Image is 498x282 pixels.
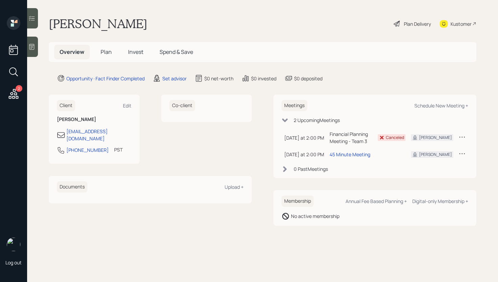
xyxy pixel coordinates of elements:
[282,100,307,111] h6: Meetings
[66,75,145,82] div: Opportunity · Fact Finder Completed
[284,134,324,141] div: [DATE] at 2:00 PM
[294,165,328,173] div: 0 Past Meeting s
[330,130,372,145] div: Financial Planning Meeting - Team 3
[66,128,131,142] div: [EMAIL_ADDRESS][DOMAIN_NAME]
[66,146,109,154] div: [PHONE_NUMBER]
[419,152,452,158] div: [PERSON_NAME]
[291,213,339,220] div: No active membership
[160,48,193,56] span: Spend & Save
[49,16,147,31] h1: [PERSON_NAME]
[414,102,468,109] div: Schedule New Meeting +
[5,259,22,266] div: Log out
[412,198,468,204] div: Digital-only Membership +
[60,48,84,56] span: Overview
[451,20,472,27] div: Kustomer
[386,135,404,141] div: Canceled
[169,100,195,111] h6: Co-client
[57,181,87,193] h6: Documents
[57,100,75,111] h6: Client
[330,151,370,158] div: 45 Minute Meeting
[204,75,233,82] div: $0 net-worth
[251,75,276,82] div: $0 invested
[404,20,431,27] div: Plan Delivery
[294,75,323,82] div: $0 deposited
[128,48,143,56] span: Invest
[225,184,244,190] div: Upload +
[284,151,324,158] div: [DATE] at 2:00 PM
[123,102,131,109] div: Edit
[101,48,112,56] span: Plan
[114,146,123,153] div: PST
[57,117,131,122] h6: [PERSON_NAME]
[419,135,452,141] div: [PERSON_NAME]
[7,238,20,251] img: james-distasi-headshot.png
[346,198,407,204] div: Annual Fee Based Planning +
[16,85,22,92] div: 2
[294,117,340,124] div: 2 Upcoming Meeting s
[282,196,314,207] h6: Membership
[162,75,187,82] div: Set advisor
